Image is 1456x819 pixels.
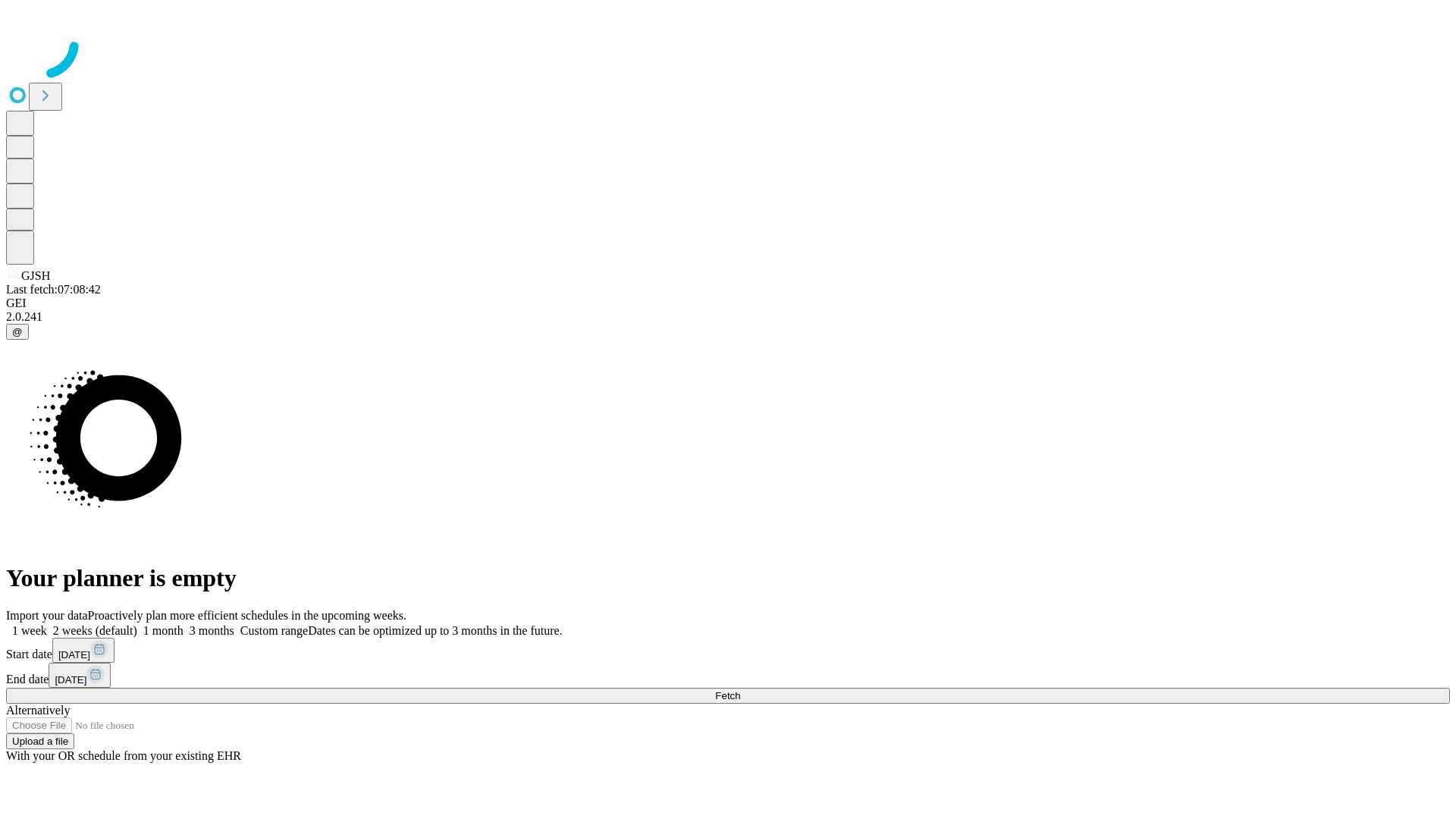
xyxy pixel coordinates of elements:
[6,704,70,717] span: Alternatively
[6,609,88,622] span: Import your data
[143,624,184,637] span: 1 month
[190,624,234,637] span: 3 months
[6,663,1450,688] div: End date
[6,283,101,296] span: Last fetch: 07:08:42
[12,624,47,637] span: 1 week
[12,326,23,337] span: @
[55,674,86,686] span: [DATE]
[715,690,740,701] span: Fetch
[52,638,115,663] button: [DATE]
[6,310,1450,324] div: 2.0.241
[58,649,90,661] span: [DATE]
[49,663,111,688] button: [DATE]
[88,609,406,622] span: Proactively plan more efficient schedules in the upcoming weeks.
[240,624,308,637] span: Custom range
[6,749,241,762] span: With your OR schedule from your existing EHR
[6,638,1450,663] div: Start date
[21,269,50,282] span: GJSH
[53,624,137,637] span: 2 weeks (default)
[6,324,29,340] button: @
[6,733,74,749] button: Upload a file
[308,624,562,637] span: Dates can be optimized up to 3 months in the future.
[6,688,1450,704] button: Fetch
[6,564,1450,592] h1: Your planner is empty
[6,297,1450,310] div: GEI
